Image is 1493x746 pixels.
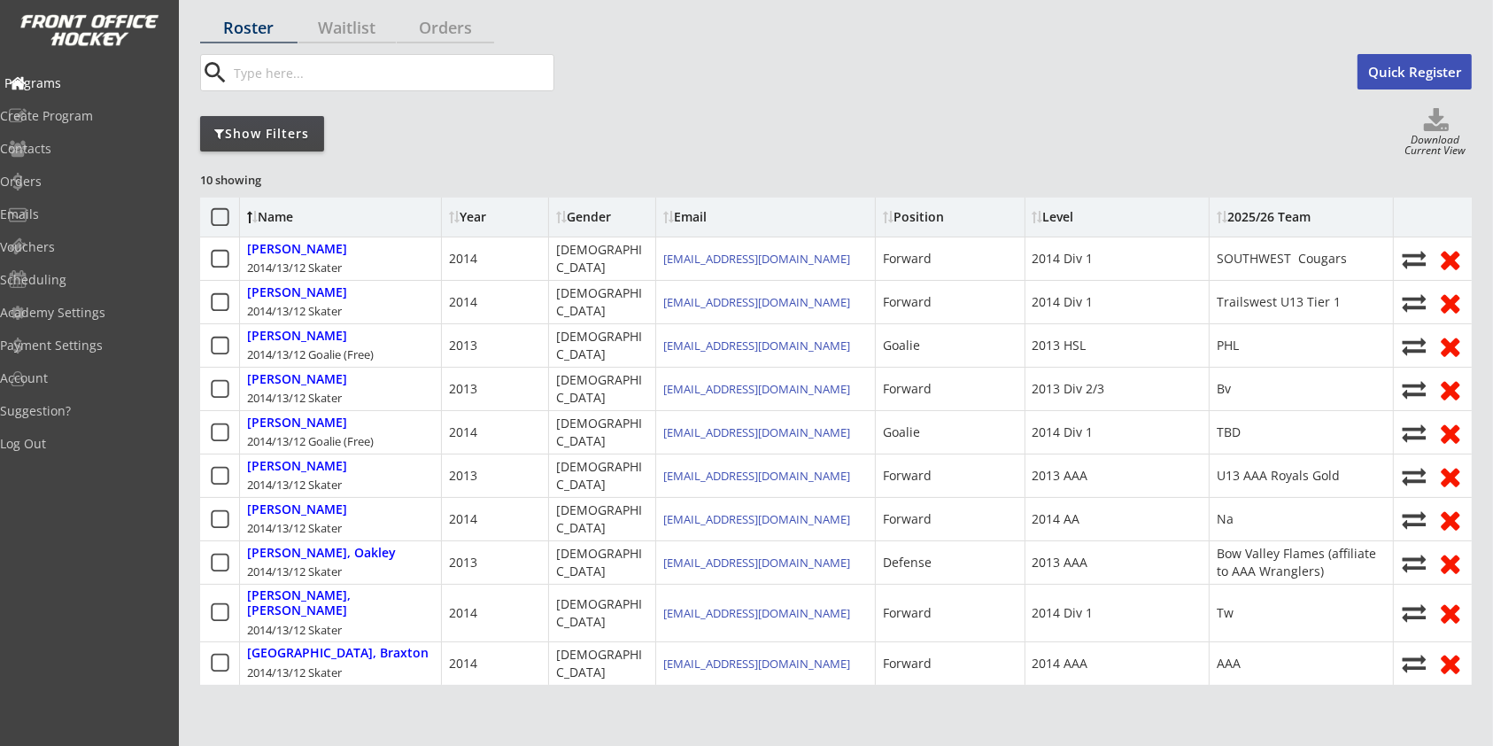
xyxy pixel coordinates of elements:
[556,646,648,680] div: [DEMOGRAPHIC_DATA]
[247,502,347,517] div: [PERSON_NAME]
[247,520,342,536] div: 2014/13/12 Skater
[883,604,932,622] div: Forward
[247,433,374,449] div: 2014/13/12 Goalie (Free)
[230,55,553,90] input: Type here...
[1436,376,1465,403] button: Remove from roster (no refund)
[19,14,159,47] img: FOH%20White%20Logo%20Transparent.png
[1401,377,1427,401] button: Move player
[1033,250,1094,268] div: 2014 Div 1
[1436,419,1465,447] button: Remove from roster (no refund)
[663,294,850,310] a: [EMAIL_ADDRESS][DOMAIN_NAME]
[1401,108,1472,135] button: Click to download full roster. Your browser settings may try to block it, check your security set...
[247,588,434,618] div: [PERSON_NAME], [PERSON_NAME]
[449,293,477,311] div: 2014
[1436,649,1465,677] button: Remove from roster (no refund)
[247,303,342,319] div: 2014/13/12 Skater
[247,346,374,362] div: 2014/13/12 Goalie (Free)
[201,58,230,87] button: search
[1033,211,1192,223] div: Level
[1436,506,1465,533] button: Remove from roster (no refund)
[247,329,347,344] div: [PERSON_NAME]
[449,337,477,354] div: 2013
[449,655,477,672] div: 2014
[1358,54,1472,89] button: Quick Register
[883,554,932,571] div: Defense
[1217,380,1231,398] div: Bv
[1436,462,1465,490] button: Remove from roster (no refund)
[1217,655,1241,672] div: AAA
[1401,551,1427,575] button: Move player
[1217,510,1234,528] div: Na
[556,458,648,493] div: [DEMOGRAPHIC_DATA]
[883,337,920,354] div: Goalie
[200,125,324,143] div: Show Filters
[1436,599,1465,626] button: Remove from roster (no refund)
[247,372,347,387] div: [PERSON_NAME]
[556,371,648,406] div: [DEMOGRAPHIC_DATA]
[200,19,298,35] div: Roster
[1401,464,1427,488] button: Move player
[247,285,347,300] div: [PERSON_NAME]
[449,604,477,622] div: 2014
[1436,289,1465,316] button: Remove from roster (no refund)
[1401,291,1427,315] button: Move player
[1401,334,1427,358] button: Move player
[449,250,477,268] div: 2014
[1436,332,1465,360] button: Remove from roster (no refund)
[4,77,164,89] div: Programs
[1033,554,1088,571] div: 2013 AAA
[247,646,429,661] div: [GEOGRAPHIC_DATA], Braxton
[247,211,391,223] div: Name
[247,622,342,638] div: 2014/13/12 Skater
[1217,211,1311,223] div: 2025/26 Team
[556,284,648,319] div: [DEMOGRAPHIC_DATA]
[1436,245,1465,273] button: Remove from roster (no refund)
[449,467,477,485] div: 2013
[1033,604,1094,622] div: 2014 Div 1
[883,467,932,485] div: Forward
[1217,250,1347,268] div: SOUTHWEST Cougars
[663,211,823,223] div: Email
[1401,651,1427,675] button: Move player
[1217,604,1234,622] div: Tw
[883,293,932,311] div: Forward
[663,424,850,440] a: [EMAIL_ADDRESS][DOMAIN_NAME]
[397,19,494,35] div: Orders
[663,605,850,621] a: [EMAIL_ADDRESS][DOMAIN_NAME]
[247,260,342,276] div: 2014/13/12 Skater
[556,328,648,362] div: [DEMOGRAPHIC_DATA]
[1401,247,1427,271] button: Move player
[449,211,541,223] div: Year
[556,501,648,536] div: [DEMOGRAPHIC_DATA]
[1033,337,1087,354] div: 2013 HSL
[298,19,396,35] div: Waitlist
[247,416,347,431] div: [PERSON_NAME]
[1033,424,1094,441] div: 2014 Div 1
[663,251,850,267] a: [EMAIL_ADDRESS][DOMAIN_NAME]
[556,415,648,449] div: [DEMOGRAPHIC_DATA]
[1217,467,1340,485] div: U13 AAA Royals Gold
[883,510,932,528] div: Forward
[556,545,648,579] div: [DEMOGRAPHIC_DATA]
[247,390,342,406] div: 2014/13/12 Skater
[200,172,328,188] div: 10 showing
[1401,508,1427,532] button: Move player
[247,664,342,680] div: 2014/13/12 Skater
[1401,421,1427,445] button: Move player
[1033,380,1105,398] div: 2013 Div 2/3
[883,211,1017,223] div: Position
[883,655,932,672] div: Forward
[556,595,648,630] div: [DEMOGRAPHIC_DATA]
[1217,293,1341,311] div: Trailswest U13 Tier 1
[1033,510,1080,528] div: 2014 AA
[556,241,648,276] div: [DEMOGRAPHIC_DATA]
[247,242,347,257] div: [PERSON_NAME]
[1033,293,1094,311] div: 2014 Div 1
[247,459,347,474] div: [PERSON_NAME]
[556,211,648,223] div: Gender
[247,477,342,493] div: 2014/13/12 Skater
[1401,601,1427,625] button: Move player
[1217,424,1241,441] div: TBD
[663,555,850,571] a: [EMAIL_ADDRESS][DOMAIN_NAME]
[449,380,477,398] div: 2013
